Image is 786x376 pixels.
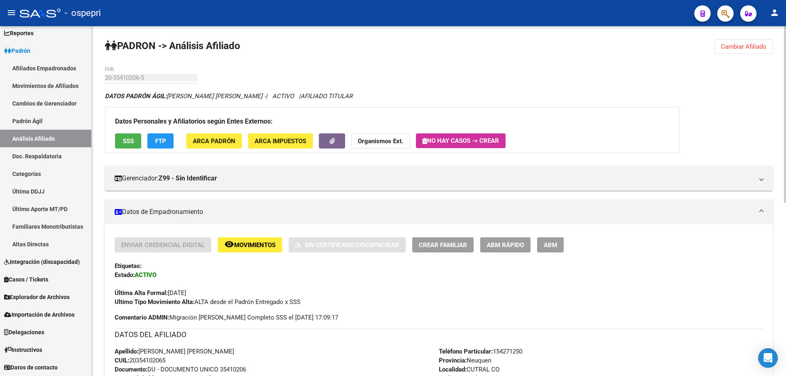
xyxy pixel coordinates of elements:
span: ARCA Impuestos [255,137,306,145]
strong: Última Alta Formal: [115,289,168,297]
mat-expansion-panel-header: Gerenciador:Z99 - Sin Identificar [105,166,773,191]
span: Datos de contacto [4,363,58,372]
span: Reportes [4,29,34,38]
span: - ospepri [65,4,101,22]
span: ARCA Padrón [193,137,235,145]
button: SSS [115,133,141,149]
h3: Datos Personales y Afiliatorios según Entes Externos: [115,116,669,127]
strong: Apellido: [115,348,138,355]
button: Sin Certificado Discapacidad [289,237,406,252]
strong: Estado: [115,271,135,279]
mat-panel-title: Gerenciador: [115,174,753,183]
span: Enviar Credencial Digital [121,241,205,249]
strong: Organismos Ext. [358,137,403,145]
span: 154271250 [439,348,522,355]
button: ABM Rápido [480,237,531,252]
span: 20354102065 [115,357,165,364]
button: FTP [147,133,174,149]
button: No hay casos -> Crear [416,133,506,148]
span: AFILIADO TITULAR [300,92,352,100]
mat-icon: remove_red_eye [224,239,234,249]
button: Organismos Ext. [351,133,410,149]
span: No hay casos -> Crear [422,137,499,144]
span: ABM Rápido [487,241,524,249]
button: Cambiar Afiliado [714,39,773,54]
button: Movimientos [218,237,282,252]
span: [PERSON_NAME] [PERSON_NAME] [115,348,234,355]
span: FTP [155,137,166,145]
span: Crear Familiar [419,241,467,249]
span: Instructivos [4,345,42,354]
span: Movimientos [234,241,276,249]
button: ARCA Impuestos [248,133,313,149]
span: Delegaciones [4,328,44,337]
strong: CUIL: [115,357,129,364]
span: Migración [PERSON_NAME] Completo SSS el [DATE] 17:09:17 [115,313,338,322]
h3: DATOS DEL AFILIADO [115,329,763,340]
span: SSS [123,137,134,145]
mat-expansion-panel-header: Datos de Empadronamiento [105,200,773,224]
strong: Localidad: [439,366,467,373]
span: Importación de Archivos [4,310,75,319]
button: ARCA Padrón [186,133,242,149]
strong: Comentario ADMIN: [115,314,169,321]
strong: ACTIVO [135,271,156,279]
span: Padrón [4,46,30,55]
span: ABM [544,241,557,249]
mat-icon: person [770,8,779,18]
span: Cambiar Afiliado [721,43,766,50]
strong: DATOS PADRÓN ÁGIL: [105,92,167,100]
span: CUTRAL CO [439,366,499,373]
i: | ACTIVO | [105,92,352,100]
mat-panel-title: Datos de Empadronamiento [115,207,753,216]
span: Integración (discapacidad) [4,257,80,266]
strong: PADRON -> Análisis Afiliado [105,40,240,52]
strong: Z99 - Sin Identificar [158,174,217,183]
strong: Etiquetas: [115,262,142,270]
span: DU - DOCUMENTO UNICO 35410206 [115,366,246,373]
strong: Teléfono Particular: [439,348,493,355]
strong: Documento: [115,366,147,373]
mat-icon: menu [7,8,16,18]
button: ABM [537,237,564,252]
span: ALTA desde el Padrón Entregado x SSS [115,298,300,306]
span: Neuquen [439,357,491,364]
strong: Provincia: [439,357,467,364]
span: Casos / Tickets [4,275,48,284]
span: Sin Certificado Discapacidad [305,241,399,249]
span: [DATE] [115,289,186,297]
strong: Ultimo Tipo Movimiento Alta: [115,298,194,306]
span: Explorador de Archivos [4,293,70,302]
span: [PERSON_NAME] [PERSON_NAME] - [105,92,266,100]
button: Enviar Credencial Digital [115,237,211,252]
button: Crear Familiar [412,237,474,252]
div: Open Intercom Messenger [758,348,778,368]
